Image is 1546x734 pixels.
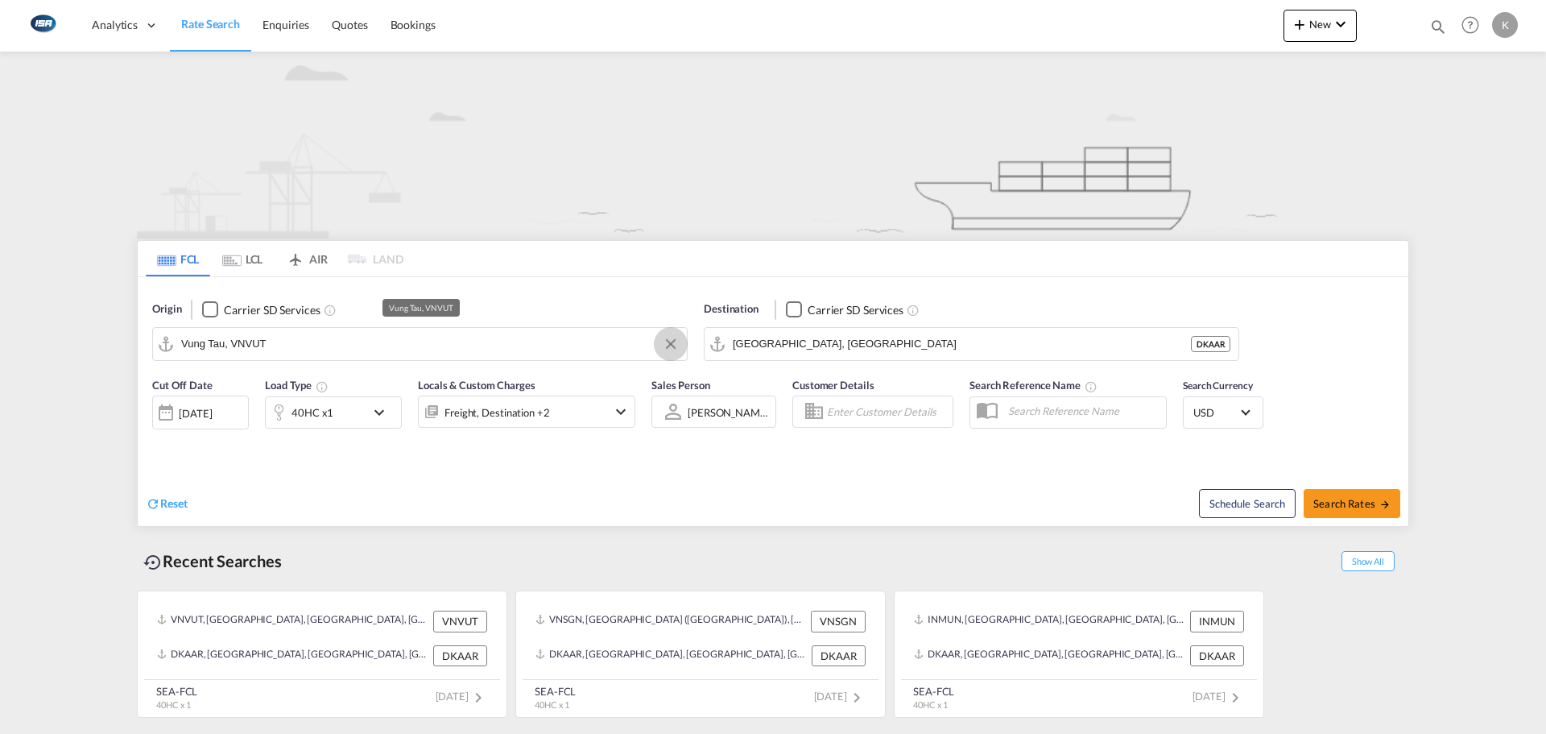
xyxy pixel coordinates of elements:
[1193,690,1245,703] span: [DATE]
[137,52,1409,238] img: new-FCL.png
[262,18,309,31] span: Enquiries
[210,241,275,276] md-tab-item: LCL
[160,496,188,510] span: Reset
[436,690,488,703] span: [DATE]
[535,699,569,710] span: 40HC x 1
[1331,15,1350,34] md-icon: icon-chevron-down
[444,401,550,424] div: Freight Destination Destination Custom Factory Stuffing
[137,543,288,579] div: Recent Searches
[152,428,164,450] md-datepicker: Select
[275,241,339,276] md-tab-item: AIR
[792,379,874,392] span: Customer Details
[1457,11,1484,39] span: Help
[1304,489,1400,518] button: Search Ratesicon-arrow-right
[202,301,320,318] md-checkbox: Checkbox No Ink
[1457,11,1492,40] div: Help
[146,241,210,276] md-tab-item: FCL
[332,18,367,31] span: Quotes
[907,304,920,317] md-icon: Unchecked: Search for CY (Container Yard) services for all selected carriers.Checked : Search for...
[847,688,866,707] md-icon: icon-chevron-right
[1085,380,1097,393] md-icon: Your search will be saved by the below given name
[146,496,188,513] div: icon-refreshReset
[535,645,808,666] div: DKAAR, Aarhus, Denmark, Northern Europe, Europe
[1290,15,1309,34] md-icon: icon-plus 400-fg
[152,396,249,429] div: [DATE]
[969,379,1097,392] span: Search Reference Name
[1492,12,1518,38] div: K
[157,645,429,666] div: DKAAR, Aarhus, Denmark, Northern Europe, Europe
[1190,645,1244,666] div: DKAAR
[418,396,635,428] div: Freight Destination Destination Custom Factory Stuffingicon-chevron-down
[316,380,329,393] md-icon: Select multiple loads to view rates
[156,684,197,699] div: SEA-FCL
[808,302,903,318] div: Carrier SD Services
[1341,551,1395,571] span: Show All
[659,332,683,356] button: Clear Input
[324,304,337,317] md-icon: Unchecked: Search for CY (Container Yard) services for all selected carriers.Checked : Search for...
[1199,489,1296,518] button: Note: By default Schedule search will only considerorigin ports, destination ports and cut off da...
[1284,10,1357,42] button: icon-plus 400-fgNewicon-chevron-down
[1190,611,1244,632] div: INMUN
[265,396,402,429] div: 40HC x1icon-chevron-down
[291,401,333,424] div: 40HC x1
[1183,379,1253,392] span: Search Currency
[894,591,1264,718] recent-search-card: INMUN, [GEOGRAPHIC_DATA], [GEOGRAPHIC_DATA], [GEOGRAPHIC_DATA], [GEOGRAPHIC_DATA] INMUNDKAAR, [GE...
[1000,399,1166,423] input: Search Reference Name
[146,496,160,511] md-icon: icon-refresh
[814,690,866,703] span: [DATE]
[286,250,305,262] md-icon: icon-airplane
[157,611,429,632] div: VNVUT, Vung Tau, Viet Nam, South East Asia, Asia Pacific
[611,402,630,421] md-icon: icon-chevron-down
[433,645,487,666] div: DKAAR
[153,328,687,360] md-input-container: Vung Tau, VNVUT
[433,611,487,632] div: VNVUT
[92,17,138,33] span: Analytics
[156,699,191,710] span: 40HC x 1
[224,302,320,318] div: Carrier SD Services
[786,301,903,318] md-checkbox: Checkbox No Ink
[265,379,329,392] span: Load Type
[152,301,181,317] span: Origin
[1429,18,1447,35] md-icon: icon-magnify
[535,611,807,632] div: VNSGN, Ho Chi Minh City (Saigon), Viet Nam, South East Asia, Asia Pacific
[733,332,1191,356] input: Search by Port
[469,688,488,707] md-icon: icon-chevron-right
[688,406,895,419] div: [PERSON_NAME] S&#248;[PERSON_NAME]
[913,684,954,699] div: SEA-FCL
[686,400,771,424] md-select: Sales Person: Kasper Lykkegaard S&#248;rensen
[1379,499,1391,510] md-icon: icon-arrow-right
[535,684,576,699] div: SEA-FCL
[1191,336,1230,352] div: DKAAR
[418,379,535,392] span: Locals & Custom Charges
[705,328,1238,360] md-input-container: Aarhus, DKAAR
[389,299,453,317] div: Vung Tau, VNVUT
[651,379,710,392] span: Sales Person
[1226,688,1245,707] md-icon: icon-chevron-right
[913,699,948,710] span: 40HC x 1
[827,400,948,424] input: Enter Customer Details
[812,645,866,666] div: DKAAR
[914,645,1186,666] div: DKAAR, Aarhus, Denmark, Northern Europe, Europe
[370,403,397,422] md-icon: icon-chevron-down
[704,301,759,317] span: Destination
[1290,18,1350,31] span: New
[1193,405,1238,420] span: USD
[391,18,436,31] span: Bookings
[138,277,1408,526] div: Origin Checkbox No InkUnchecked: Search for CY (Container Yard) services for all selected carrier...
[137,591,507,718] recent-search-card: VNVUT, [GEOGRAPHIC_DATA], [GEOGRAPHIC_DATA], [GEOGRAPHIC_DATA], [GEOGRAPHIC_DATA] VNVUTDKAAR, [GE...
[515,591,886,718] recent-search-card: VNSGN, [GEOGRAPHIC_DATA] ([GEOGRAPHIC_DATA]), [GEOGRAPHIC_DATA], [GEOGRAPHIC_DATA], [GEOGRAPHIC_D...
[1192,400,1255,424] md-select: Select Currency: $ USDUnited States Dollar
[179,406,212,421] div: [DATE]
[1429,18,1447,42] div: icon-magnify
[146,241,403,276] md-pagination-wrapper: Use the left and right arrow keys to navigate between tabs
[143,553,163,572] md-icon: icon-backup-restore
[181,17,240,31] span: Rate Search
[1313,497,1391,510] span: Search Rates
[811,611,866,632] div: VNSGN
[24,7,60,44] img: 1aa151c0c08011ec8d6f413816f9a227.png
[914,611,1186,632] div: INMUN, Mundra, India, Indian Subcontinent, Asia Pacific
[181,332,679,356] input: Search by Port
[152,379,213,392] span: Cut Off Date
